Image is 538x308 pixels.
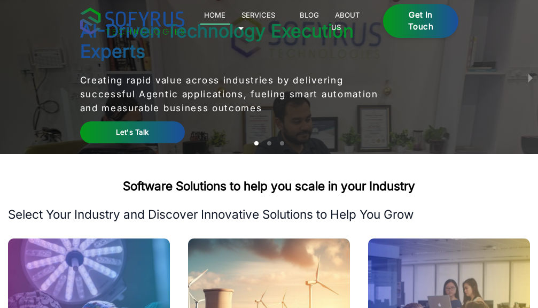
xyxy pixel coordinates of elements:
[80,7,184,35] img: sofyrus
[80,121,185,143] a: Let's Talk
[80,73,395,115] p: Creating rapid value across industries by delivering successful Agentic applications, fueling sma...
[254,141,259,145] li: slide item 1
[8,206,530,222] p: Select Your Industry and Discover Innovative Solutions to Help You Grow
[331,9,360,33] a: About Us
[383,4,458,38] a: Get in Touch
[200,9,230,25] a: Home
[8,178,530,194] h2: Software Solutions to help you scale in your Industry
[267,141,271,145] li: slide item 2
[238,9,276,33] a: Services 🞃
[296,9,323,21] a: Blog
[280,141,284,145] li: slide item 3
